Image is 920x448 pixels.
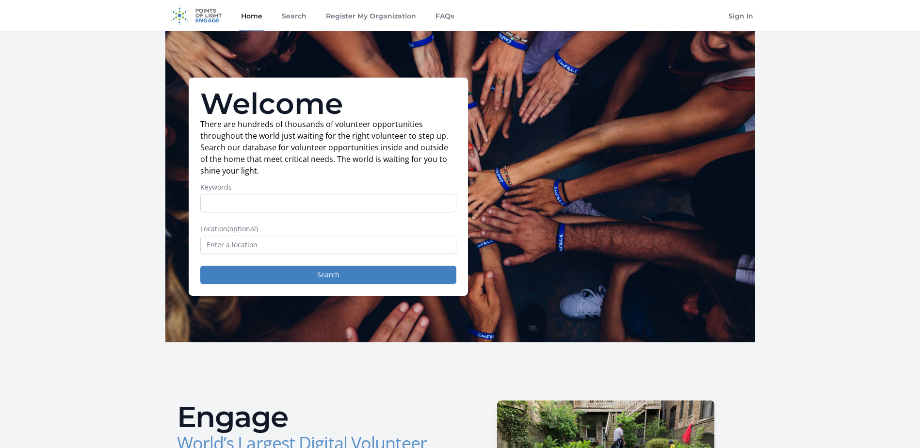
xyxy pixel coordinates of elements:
[200,236,456,254] input: Enter a location
[200,182,456,192] label: Keywords
[200,224,456,234] label: Location
[200,89,456,118] h1: Welcome
[200,118,456,176] p: There are hundreds of thousands of volunteer opportunities throughout the world just waiting for ...
[227,224,258,233] span: (optional)
[177,402,452,432] h2: Engage
[200,266,456,284] button: Search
